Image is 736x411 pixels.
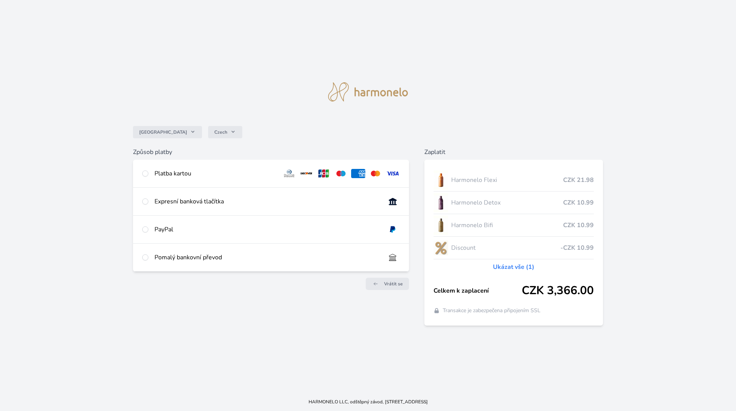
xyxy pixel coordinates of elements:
img: maestro.svg [334,169,348,178]
button: [GEOGRAPHIC_DATA] [133,126,202,138]
h6: Způsob platby [133,147,409,157]
span: Harmonelo Detox [451,198,563,207]
span: [GEOGRAPHIC_DATA] [139,129,187,135]
button: Czech [208,126,242,138]
img: discount-lo.png [434,238,448,257]
img: paypal.svg [386,225,400,234]
span: -CZK 10.99 [560,243,594,252]
img: jcb.svg [317,169,331,178]
span: Harmonelo Bifi [451,221,563,230]
span: CZK 10.99 [563,221,594,230]
img: CLEAN_FLEXI_se_stinem_x-hi_(1)-lo.jpg [434,170,448,190]
span: Harmonelo Flexi [451,175,563,185]
span: Vrátit se [384,281,403,287]
span: CZK 10.99 [563,198,594,207]
img: DETOX_se_stinem_x-lo.jpg [434,193,448,212]
span: Discount [451,243,561,252]
span: Transakce je zabezpečena připojením SSL [443,307,540,314]
span: Czech [214,129,227,135]
a: Ukázat vše (1) [493,262,534,272]
span: Celkem k zaplacení [434,286,522,295]
img: diners.svg [282,169,296,178]
a: Vrátit se [366,278,409,290]
div: Platba kartou [154,169,276,178]
img: visa.svg [386,169,400,178]
span: CZK 21.98 [563,175,594,185]
span: CZK 3,366.00 [522,284,594,298]
h6: Zaplatit [424,147,603,157]
img: mc.svg [368,169,383,178]
img: CLEAN_BIFI_se_stinem_x-lo.jpg [434,216,448,235]
img: logo.svg [328,82,408,102]
img: discover.svg [299,169,314,178]
div: Expresní banková tlačítka [154,197,379,206]
div: Pomalý bankovní převod [154,253,379,262]
img: onlineBanking_CZ.svg [386,197,400,206]
div: PayPal [154,225,379,234]
img: bankTransfer_IBAN.svg [386,253,400,262]
img: amex.svg [351,169,365,178]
